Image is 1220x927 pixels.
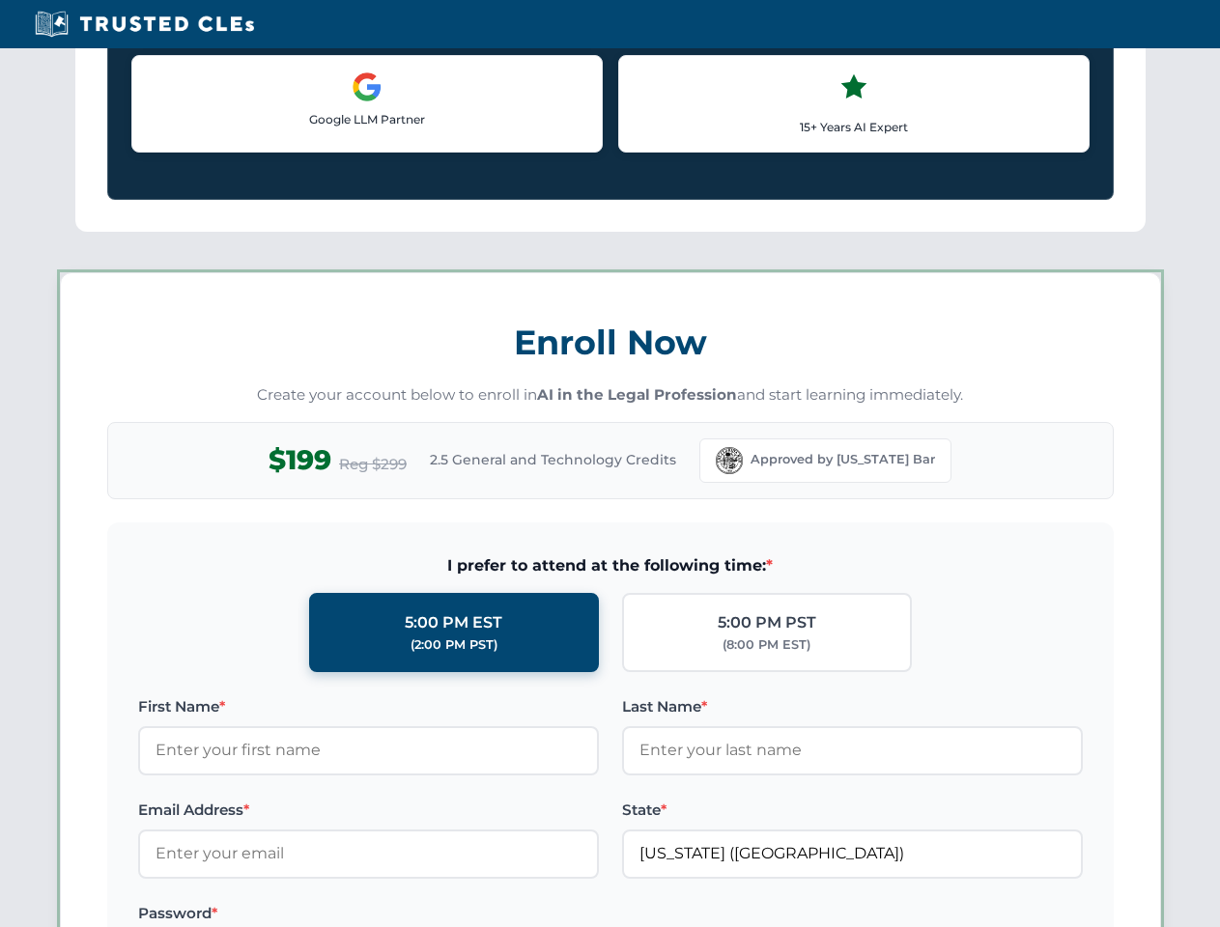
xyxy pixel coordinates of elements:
div: 5:00 PM PST [718,610,816,635]
span: $199 [269,438,331,482]
span: 2.5 General and Technology Credits [430,449,676,470]
img: Trusted CLEs [29,10,260,39]
img: Google [352,71,383,102]
strong: AI in the Legal Profession [537,385,737,404]
div: 5:00 PM EST [405,610,502,635]
img: Florida Bar [716,447,743,474]
span: Approved by [US_STATE] Bar [751,450,935,469]
div: (8:00 PM EST) [723,635,810,655]
label: State [622,799,1083,822]
div: (2:00 PM PST) [411,635,497,655]
label: First Name [138,695,599,718]
label: Last Name [622,695,1083,718]
label: Email Address [138,799,599,822]
input: Florida (FL) [622,829,1083,878]
input: Enter your email [138,829,599,878]
input: Enter your last name [622,726,1083,774]
span: I prefer to attend at the following time: [138,553,1083,578]
p: Create your account below to enroll in and start learning immediately. [107,384,1114,407]
span: Reg $299 [339,453,407,476]
p: 15+ Years AI Expert [635,118,1073,136]
input: Enter your first name [138,726,599,774]
label: Password [138,902,599,925]
h3: Enroll Now [107,312,1114,373]
p: Google LLM Partner [148,110,586,128]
